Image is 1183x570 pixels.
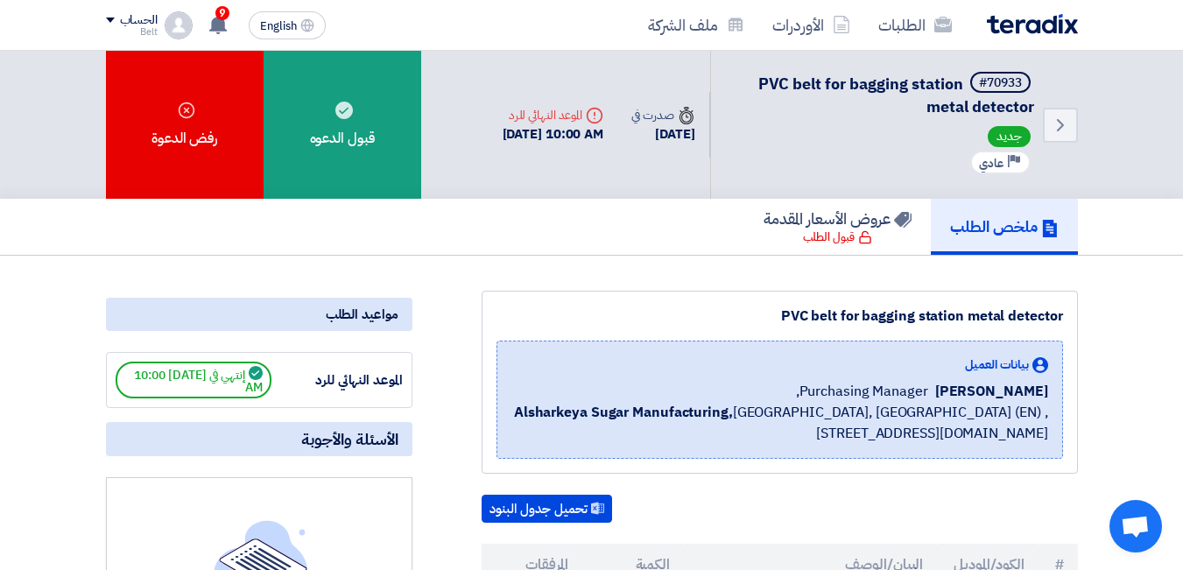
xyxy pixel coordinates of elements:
[988,126,1031,147] span: جديد
[260,20,297,32] span: English
[950,216,1059,236] h5: ملخص الطلب
[482,495,612,523] button: تحميل جدول البنود
[264,51,421,199] div: قبول الدعوه
[496,306,1063,327] div: PVC belt for bagging station metal detector
[864,4,966,46] a: الطلبات
[1109,500,1162,552] a: Open chat
[106,27,158,37] div: Belt
[301,429,398,449] span: الأسئلة والأجوبة
[935,381,1048,402] span: [PERSON_NAME]
[979,77,1022,89] div: #70933
[758,4,864,46] a: الأوردرات
[271,370,403,391] div: الموعد النهائي للرد
[744,199,931,255] a: عروض الأسعار المقدمة قبول الطلب
[796,381,928,402] span: Purchasing Manager,
[803,229,872,246] div: قبول الطلب
[979,155,1003,172] span: عادي
[511,402,1048,444] span: [GEOGRAPHIC_DATA], [GEOGRAPHIC_DATA] (EN) ,[STREET_ADDRESS][DOMAIN_NAME]
[732,72,1034,117] h5: PVC belt for bagging station metal detector
[965,355,1029,374] span: بيانات العميل
[931,199,1078,255] a: ملخص الطلب
[116,362,271,398] span: إنتهي في [DATE] 10:00 AM
[987,14,1078,34] img: Teradix logo
[106,51,264,199] div: رفض الدعوة
[764,208,912,229] h5: عروض الأسعار المقدمة
[631,106,694,124] div: صدرت في
[165,11,193,39] img: profile_test.png
[631,124,694,144] div: [DATE]
[758,72,1034,118] span: PVC belt for bagging station metal detector
[249,11,326,39] button: English
[120,13,158,28] div: الحساب
[514,402,733,423] b: Alsharkeya Sugar Manufacturing,
[503,124,604,144] div: [DATE] 10:00 AM
[215,6,229,20] span: 9
[503,106,604,124] div: الموعد النهائي للرد
[106,298,412,331] div: مواعيد الطلب
[634,4,758,46] a: ملف الشركة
